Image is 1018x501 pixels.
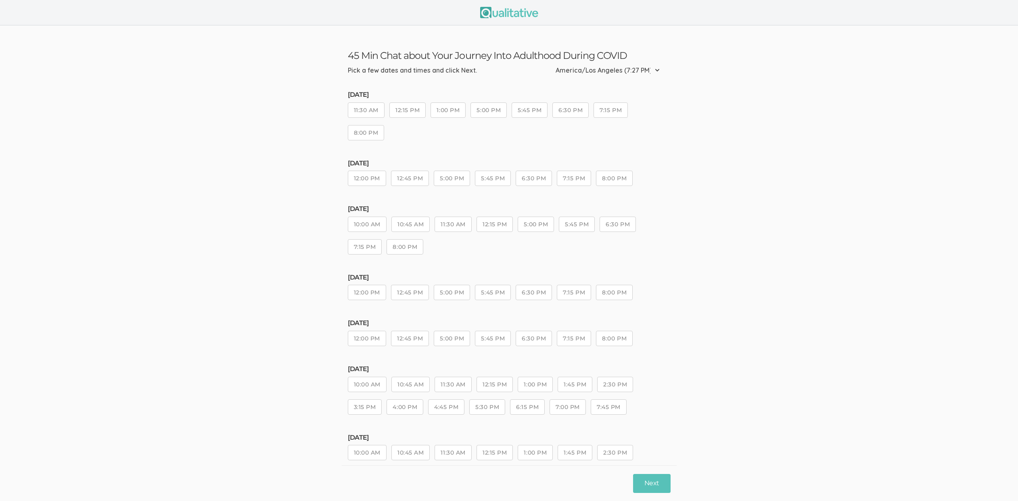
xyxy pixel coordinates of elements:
button: 5:45 PM [475,285,511,300]
button: 7:15 PM [557,331,591,346]
button: 7:15 PM [557,285,591,300]
button: 11:30 AM [435,377,471,392]
button: 5:00 PM [470,102,507,118]
button: 5:00 PM [434,331,470,346]
button: 1:00 PM [518,445,553,460]
button: 1:45 PM [558,445,592,460]
button: 8:00 PM [596,285,633,300]
h5: [DATE] [348,365,671,373]
button: 6:30 PM [516,331,552,346]
button: 7:15 PM [348,239,382,255]
button: 5:30 PM [469,399,505,415]
button: 10:00 AM [348,377,387,392]
button: 5:00 PM [518,217,554,232]
button: 10:45 AM [391,217,430,232]
div: Pick a few dates and times and click Next. [348,66,477,75]
h5: [DATE] [348,205,671,213]
button: 12:15 PM [389,102,426,118]
button: 5:45 PM [512,102,548,118]
button: 11:30 AM [348,102,385,118]
button: 8:00 PM [596,171,633,186]
button: 6:30 PM [552,102,589,118]
button: 11:30 AM [435,217,471,232]
button: 7:15 PM [557,171,591,186]
button: 5:00 PM [434,285,470,300]
button: 2:30 PM [597,445,633,460]
button: 5:45 PM [559,217,595,232]
button: 4:00 PM [387,399,423,415]
button: 12:15 PM [477,217,513,232]
button: 2:30 PM [597,377,633,392]
h3: 45 Min Chat about Your Journey Into Adulthood During COVID [348,50,671,61]
h5: [DATE] [348,160,671,167]
h5: [DATE] [348,434,671,441]
button: 10:45 AM [391,377,430,392]
h5: [DATE] [348,274,671,281]
button: 12:00 PM [348,285,386,300]
button: 10:00 AM [348,217,387,232]
img: Qualitative [480,7,538,18]
button: 1:00 PM [431,102,466,118]
button: 5:45 PM [475,171,511,186]
button: 6:30 PM [516,171,552,186]
button: 1:00 PM [518,377,553,392]
button: 6:15 PM [510,399,545,415]
button: 12:00 PM [348,331,386,346]
button: 6:30 PM [516,285,552,300]
button: 10:45 AM [391,445,430,460]
button: 8:00 PM [387,239,423,255]
button: 7:00 PM [550,399,586,415]
button: 5:45 PM [475,331,511,346]
button: 3:15 PM [348,399,382,415]
button: 12:45 PM [391,285,429,300]
button: 7:45 PM [591,399,627,415]
button: 12:00 PM [348,171,386,186]
h5: [DATE] [348,319,671,327]
button: 10:00 AM [348,445,387,460]
button: 6:30 PM [600,217,636,232]
button: Next [633,474,670,493]
button: 12:15 PM [477,377,513,392]
button: 1:45 PM [558,377,592,392]
button: 4:45 PM [428,399,464,415]
button: 7:15 PM [594,102,628,118]
button: 5:00 PM [434,171,470,186]
button: 12:15 PM [477,445,513,460]
button: 12:45 PM [391,331,429,346]
button: 12:45 PM [391,171,429,186]
button: 8:00 PM [596,331,633,346]
h5: [DATE] [348,91,671,98]
button: 8:00 PM [348,125,385,140]
button: 11:30 AM [435,445,471,460]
